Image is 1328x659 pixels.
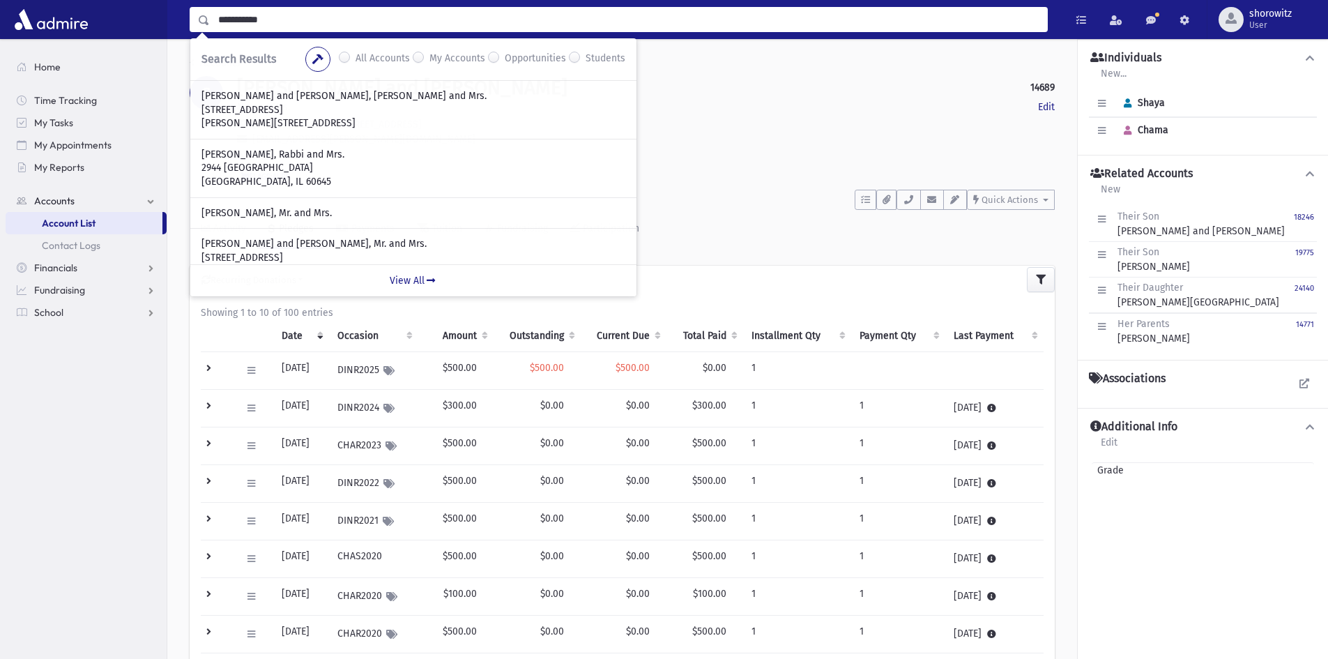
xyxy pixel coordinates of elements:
[743,427,851,465] td: 1
[851,503,945,540] td: 1
[273,390,328,427] td: [DATE]
[851,578,945,616] td: 1
[945,540,1044,578] td: [DATE]
[273,465,328,503] td: [DATE]
[982,195,1038,205] span: Quick Actions
[967,190,1055,210] button: Quick Actions
[945,320,1044,352] th: Last Payment: activate to sort column ascending
[418,503,494,540] td: $500.00
[273,352,328,390] td: [DATE]
[1117,318,1170,330] span: Her Parents
[6,56,167,78] a: Home
[1117,245,1190,274] div: [PERSON_NAME]
[1090,51,1161,66] h4: Individuals
[540,550,564,562] span: $0.00
[1100,66,1127,91] a: New...
[1030,80,1055,95] strong: 14689
[1090,420,1177,434] h4: Additional Info
[429,51,485,68] label: My Accounts
[540,437,564,449] span: $0.00
[1100,181,1121,206] a: New
[1117,97,1165,109] span: Shaya
[945,427,1044,465] td: [DATE]
[418,390,494,427] td: $300.00
[743,320,851,352] th: Installment Qty: activate to sort column ascending
[666,320,743,352] th: Total Paid: activate to sort column ascending
[6,112,167,134] a: My Tasks
[494,320,581,352] th: Outstanding: activate to sort column ascending
[1295,284,1314,293] small: 24140
[1117,282,1183,294] span: Their Daughter
[34,116,73,129] span: My Tasks
[743,465,851,503] td: 1
[273,616,328,653] td: [DATE]
[626,588,650,600] span: $0.00
[201,237,625,251] p: [PERSON_NAME] and [PERSON_NAME], Mr. and Mrs.
[540,400,564,411] span: $0.00
[692,400,726,411] span: $300.00
[1117,211,1159,222] span: Their Son
[626,475,650,487] span: $0.00
[201,175,625,189] p: [GEOGRAPHIC_DATA], IL 60645
[42,217,96,229] span: Account List
[851,540,945,578] td: 1
[1038,100,1055,114] a: Edit
[540,513,564,524] span: $0.00
[201,116,625,130] p: [PERSON_NAME][STREET_ADDRESS]
[273,578,328,616] td: [DATE]
[201,251,625,265] p: [STREET_ADDRESS]
[851,616,945,653] td: 1
[692,626,726,637] span: $500.00
[540,588,564,600] span: $0.00
[34,306,63,319] span: School
[692,550,726,562] span: $500.00
[6,190,167,212] a: Accounts
[1089,167,1317,181] button: Related Accounts
[190,76,223,109] div: S
[329,503,419,540] td: DINR2021
[581,320,666,352] th: Current Due: activate to sort column ascending
[626,626,650,637] span: $0.00
[1294,209,1314,238] a: 18246
[530,362,564,374] span: $500.00
[1294,213,1314,222] small: 18246
[329,352,419,390] td: DINR2025
[418,578,494,616] td: $100.00
[34,94,97,107] span: Time Tracking
[418,320,494,352] th: Amount: activate to sort column ascending
[329,390,419,427] td: DINR2024
[851,320,945,352] th: Payment Qty: activate to sort column ascending
[540,475,564,487] span: $0.00
[418,352,494,390] td: $500.00
[1117,209,1285,238] div: [PERSON_NAME] and [PERSON_NAME]
[1296,320,1314,329] small: 14771
[201,89,625,103] p: [PERSON_NAME] and [PERSON_NAME], [PERSON_NAME] and Mrs.
[505,51,566,68] label: Opportunities
[201,52,276,66] span: Search Results
[1295,280,1314,310] a: 24140
[6,301,167,324] a: School
[418,465,494,503] td: $500.00
[945,465,1044,503] td: [DATE]
[6,89,167,112] a: Time Tracking
[34,139,112,151] span: My Appointments
[201,103,625,117] p: [STREET_ADDRESS]
[34,262,77,274] span: Financials
[692,437,726,449] span: $500.00
[1296,317,1314,346] a: 14771
[34,161,84,174] span: My Reports
[418,540,494,578] td: $500.00
[329,427,419,465] td: CHAR2023
[6,234,167,257] a: Contact Logs
[1089,420,1317,434] button: Additional Info
[34,61,61,73] span: Home
[273,320,328,352] th: Date: activate to sort column ascending
[356,51,410,68] label: All Accounts
[1089,51,1317,66] button: Individuals
[586,51,625,68] label: Students
[626,400,650,411] span: $0.00
[1249,8,1292,20] span: shorowitz
[1117,280,1279,310] div: [PERSON_NAME][GEOGRAPHIC_DATA]
[1295,248,1314,257] small: 19775
[692,475,726,487] span: $500.00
